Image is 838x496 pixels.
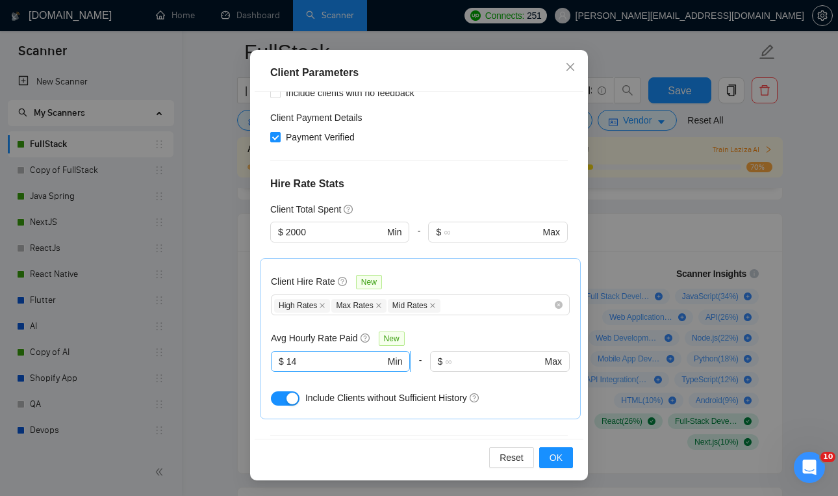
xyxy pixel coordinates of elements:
span: close [429,302,436,309]
h5: Client Total Spent [270,202,341,216]
span: question-circle [470,393,480,403]
input: ∞ [445,354,542,369]
iframe: Intercom live chat [794,452,825,483]
span: Max [543,225,560,239]
button: Reset [489,447,534,468]
span: Mid Rates [388,299,440,313]
span: Min [388,354,403,369]
span: Reset [500,450,524,465]
span: $ [436,225,441,239]
span: OK [550,450,563,465]
input: 0 [286,354,385,369]
button: OK [539,447,573,468]
h4: Hire Rate Stats [270,176,568,192]
span: $ [279,354,284,369]
span: High Rates [274,299,330,313]
div: Client Parameters [270,65,568,81]
span: Include clients with no feedback [281,86,420,100]
div: - [409,222,428,258]
span: 10 [820,452,835,462]
span: Min [387,225,402,239]
h5: Avg Hourly Rate Paid [271,331,358,345]
div: - [411,351,429,387]
input: 0 [286,225,385,239]
span: question-circle [361,333,371,343]
span: Include Clients without Sufficient History [305,393,467,403]
h5: Client Hire Rate [271,274,335,289]
span: question-circle [344,204,354,215]
span: close [565,62,576,72]
h4: Client Payment Details [270,111,362,125]
span: $ [438,354,443,369]
span: New [356,275,382,289]
span: close [375,302,382,309]
span: close-circle [555,301,563,309]
span: close [319,302,325,309]
span: question-circle [338,276,348,287]
button: Close [553,50,588,85]
span: $ [278,225,283,239]
input: ∞ [444,225,540,239]
span: New [379,332,405,346]
span: Max Rates [331,299,386,313]
span: Max [545,354,562,369]
span: Payment Verified [281,130,360,144]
